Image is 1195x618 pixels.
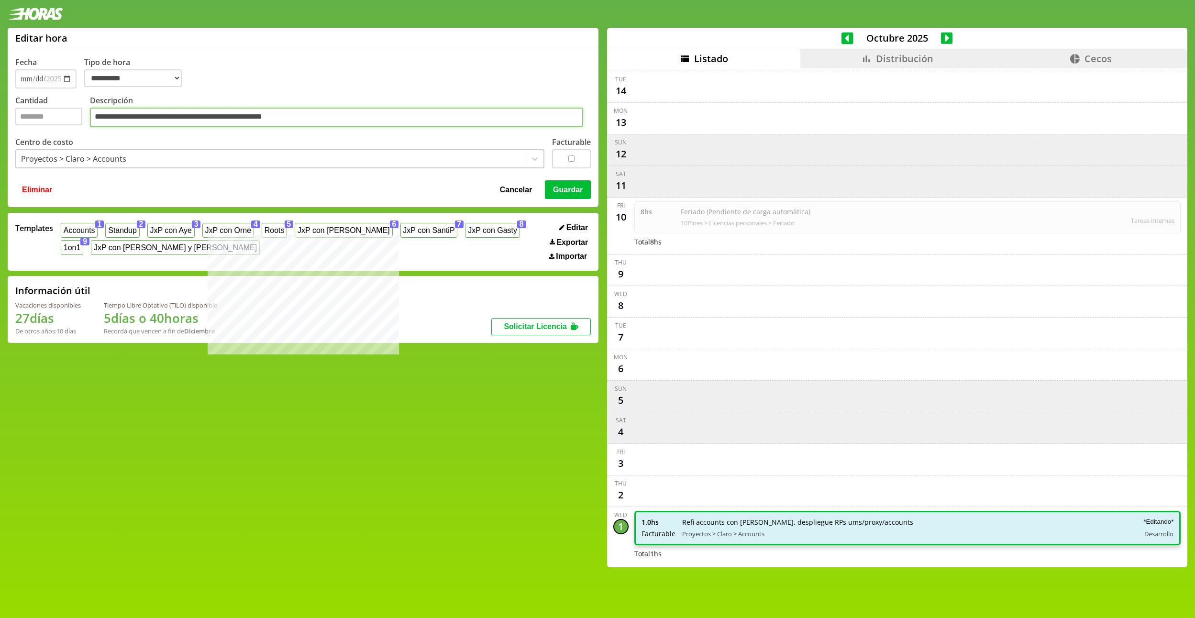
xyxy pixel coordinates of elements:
div: Tue [615,321,626,330]
div: Proyectos > Claro > Accounts [21,154,126,164]
div: Fri [617,201,625,210]
label: Cantidad [15,95,90,130]
div: Mon [614,107,628,115]
select: Tipo de hora [84,69,182,87]
label: Descripción [90,95,591,130]
div: Wed [614,290,627,298]
div: 2 [613,487,629,503]
span: 8 [517,221,526,228]
span: Importar [556,252,587,261]
span: 2 [137,221,146,228]
label: Centro de costo [15,137,73,147]
div: De otros años: 10 días [15,327,81,335]
div: Sun [615,138,627,146]
button: Cancelar [497,180,535,199]
img: logotipo [8,8,63,20]
span: Editar [566,223,588,232]
div: 13 [613,115,629,130]
span: 3 [192,221,201,228]
label: Facturable [552,137,591,147]
button: JxP con SantiP7 [400,223,458,238]
div: Mon [614,353,628,361]
span: 1 [95,221,104,228]
button: JxP con Aye3 [147,223,195,238]
div: Recordá que vencen a fin de [104,327,217,335]
button: JxP con [PERSON_NAME] y [PERSON_NAME] [91,240,260,255]
span: Listado [694,52,728,65]
label: Tipo de hora [84,57,189,88]
span: 9 [80,238,89,245]
button: Guardar [545,180,591,199]
div: 10 [613,210,629,225]
div: 14 [613,83,629,99]
div: 3 [613,456,629,471]
div: 12 [613,146,629,162]
span: 4 [251,221,260,228]
span: Distribución [876,52,933,65]
span: 6 [390,221,399,228]
label: Fecha [15,57,37,67]
div: scrollable content [607,68,1187,566]
div: 8 [613,298,629,313]
div: Sun [615,385,627,393]
h1: 5 días o 40 horas [104,309,217,327]
div: Thu [615,479,627,487]
div: Tiempo Libre Optativo (TiLO) disponible [104,301,217,309]
button: JxP con Orne4 [202,223,254,238]
div: Total 8 hs [634,237,1181,246]
button: Standup2 [105,223,139,238]
button: JxP con [PERSON_NAME]6 [295,223,392,238]
span: Octubre 2025 [853,32,941,44]
button: Solicitar Licencia [491,318,591,335]
div: 4 [613,424,629,440]
div: Vacaciones disponibles [15,301,81,309]
button: Roots5 [262,223,287,238]
button: Exportar [547,238,591,247]
span: Exportar [556,238,588,247]
div: 1 [613,519,629,534]
div: Thu [615,258,627,266]
div: Wed [614,511,627,519]
div: Total 1 hs [634,549,1181,558]
button: JxP con Gasty8 [465,223,520,238]
h2: Información útil [15,284,90,297]
span: 5 [285,221,294,228]
span: Solicitar Licencia [504,322,567,331]
div: 7 [613,330,629,345]
textarea: Descripción [90,108,583,128]
div: Tue [615,75,626,83]
span: 7 [455,221,464,228]
button: Eliminar [19,180,55,199]
button: 1on19 [61,240,83,255]
h1: 27 días [15,309,81,327]
span: Cecos [1084,52,1112,65]
b: Diciembre [184,327,215,335]
h1: Editar hora [15,32,67,44]
div: 6 [613,361,629,376]
div: Sat [616,170,626,178]
div: 11 [613,178,629,193]
input: Cantidad [15,108,82,125]
div: Fri [617,448,625,456]
button: Accounts1 [61,223,98,238]
div: 9 [613,266,629,282]
div: Sat [616,416,626,424]
span: Templates [15,223,53,233]
div: 5 [613,393,629,408]
button: Editar [556,223,591,232]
